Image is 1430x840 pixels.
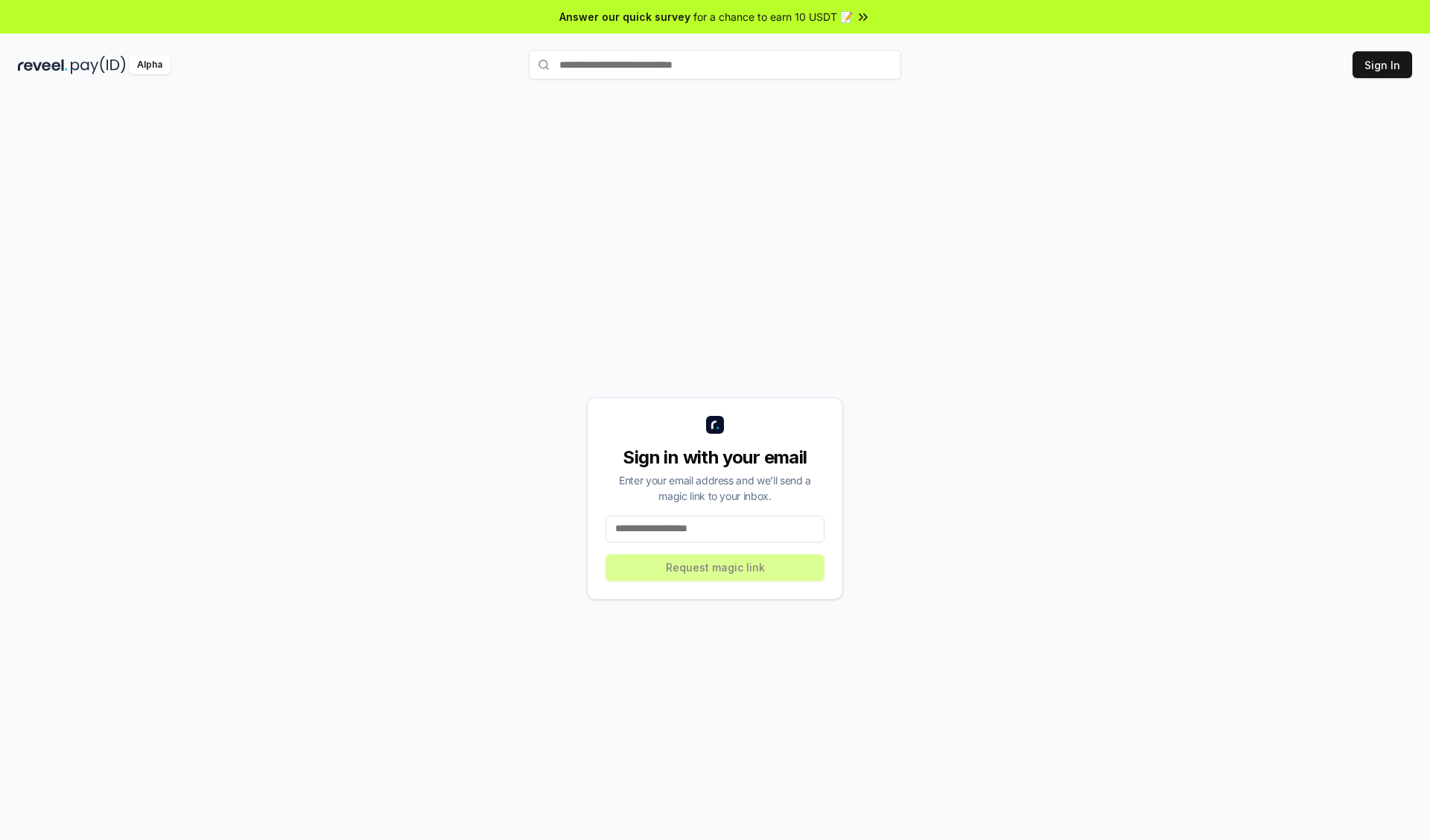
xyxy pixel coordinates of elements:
div: Sign in with your email [606,446,824,469]
span: for a chance to earn 10 USDT 📝 [693,9,853,25]
span: Answer our quick survey [559,9,690,25]
div: Enter your email address and we’ll send a magic link to your inbox. [606,472,824,504]
div: Alpha [129,56,171,74]
img: reveel_dark [18,56,68,74]
button: Sign In [1353,51,1412,78]
img: logo_small [706,416,724,434]
img: pay_id [71,56,126,74]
